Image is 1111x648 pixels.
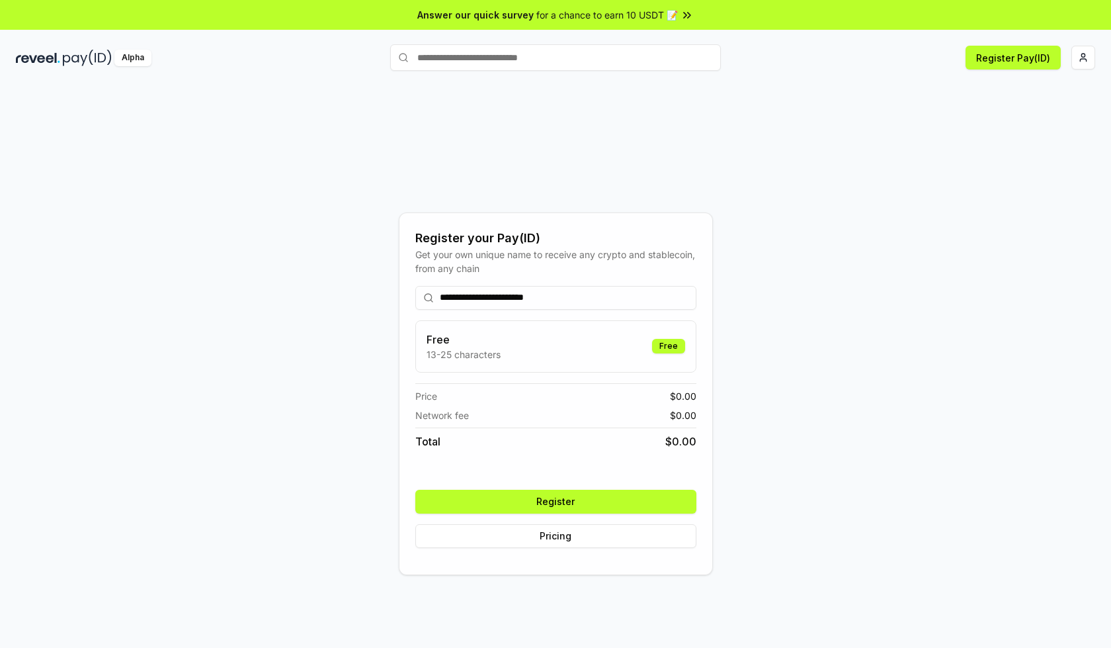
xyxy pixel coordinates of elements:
div: Get your own unique name to receive any crypto and stablecoin, from any chain [415,248,696,275]
span: $ 0.00 [665,434,696,449]
span: $ 0.00 [670,408,696,422]
span: Network fee [415,408,469,422]
span: $ 0.00 [670,389,696,403]
span: for a chance to earn 10 USDT 📝 [536,8,678,22]
button: Register [415,490,696,514]
div: Register your Pay(ID) [415,229,696,248]
span: Total [415,434,440,449]
button: Pricing [415,524,696,548]
button: Register Pay(ID) [966,46,1061,69]
h3: Free [427,332,501,347]
div: Alpha [114,50,151,66]
span: Price [415,389,437,403]
img: pay_id [63,50,112,66]
p: 13-25 characters [427,347,501,361]
div: Free [652,339,685,353]
span: Answer our quick survey [417,8,534,22]
img: reveel_dark [16,50,60,66]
